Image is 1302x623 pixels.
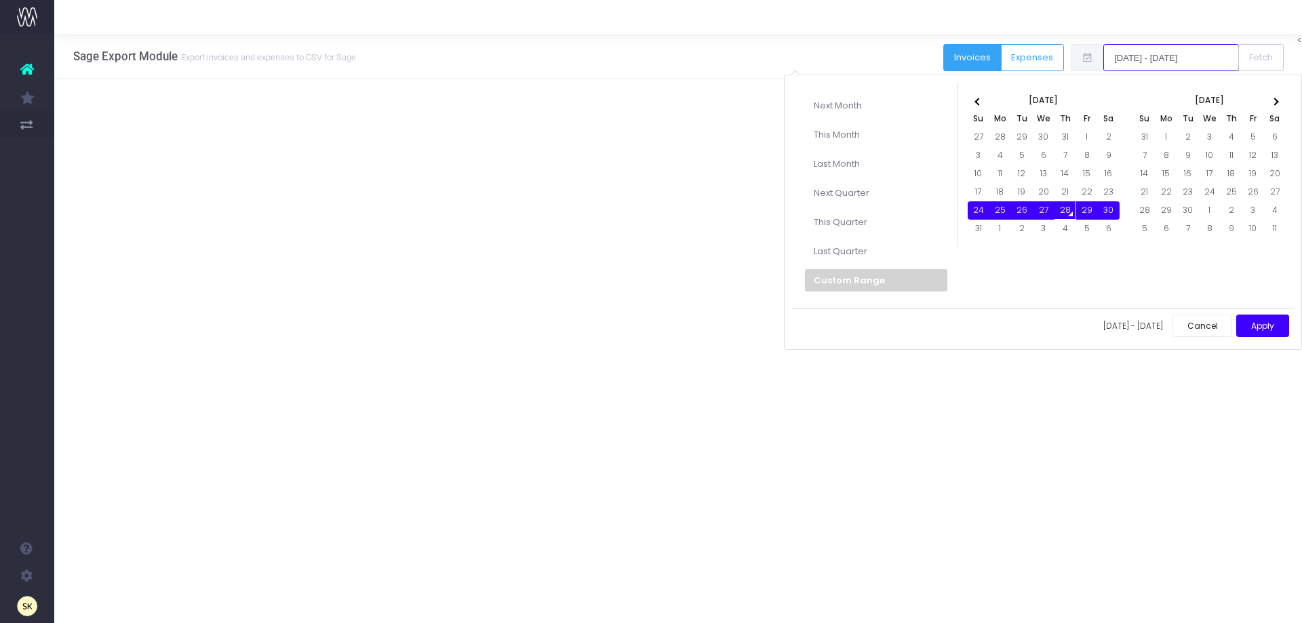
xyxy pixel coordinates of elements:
[1134,201,1156,220] td: 28
[1242,165,1264,183] td: 19
[1199,220,1221,238] td: 8
[1134,110,1156,128] th: Su
[17,596,37,616] img: images/default_profile_image.png
[1103,322,1168,330] span: [DATE] - [DATE]
[1098,220,1120,238] td: 6
[1076,146,1098,165] td: 8
[1054,110,1076,128] th: Th
[1156,220,1177,238] td: 6
[1264,146,1286,165] td: 13
[1177,128,1199,146] td: 2
[1264,110,1286,128] th: Sa
[1098,146,1120,165] td: 9
[805,94,947,117] li: Next Month
[1242,201,1264,220] td: 3
[1134,220,1156,238] td: 5
[1221,146,1242,165] td: 11
[989,110,1011,128] th: Mo
[1011,128,1033,146] td: 29
[1001,44,1065,71] button: Expenses
[73,49,356,63] h3: Sage Export Module
[1242,183,1264,201] td: 26
[989,146,1011,165] td: 4
[968,146,989,165] td: 3
[1172,315,1233,337] button: Cancel
[1054,201,1076,220] td: 28
[1236,315,1289,337] button: Apply
[1156,128,1177,146] td: 1
[1264,201,1286,220] td: 4
[968,183,989,201] td: 17
[968,220,989,238] td: 31
[1156,183,1177,201] td: 22
[1033,128,1054,146] td: 30
[1134,165,1156,183] td: 14
[1011,201,1033,220] td: 26
[1134,128,1156,146] td: 31
[968,201,989,220] td: 24
[805,182,947,204] li: Next Quarter
[805,240,947,262] li: Last Quarter
[1054,146,1076,165] td: 7
[1033,201,1054,220] td: 27
[805,123,947,146] li: This Month
[989,220,1011,238] td: 1
[1134,146,1156,165] td: 7
[1264,128,1286,146] td: 6
[1098,165,1120,183] td: 16
[1134,183,1156,201] td: 21
[1098,128,1120,146] td: 2
[1177,146,1199,165] td: 9
[1221,110,1242,128] th: Th
[1011,183,1033,201] td: 19
[989,128,1011,146] td: 28
[1156,165,1177,183] td: 15
[1242,110,1264,128] th: Fr
[1098,110,1120,128] th: Sa
[1221,220,1242,238] td: 9
[1156,201,1177,220] td: 29
[989,183,1011,201] td: 18
[968,165,989,183] td: 10
[1103,44,1239,71] input: Select date range
[1156,92,1264,110] th: [DATE]
[805,153,947,175] li: Last Month
[1238,44,1284,71] button: Fetch
[1033,220,1054,238] td: 3
[1221,165,1242,183] td: 18
[1156,146,1177,165] td: 8
[1242,128,1264,146] td: 5
[1076,201,1098,220] td: 29
[989,165,1011,183] td: 11
[178,49,356,63] small: Export invoices and expenses to CSV for Sage
[1177,220,1199,238] td: 7
[1199,146,1221,165] td: 10
[1242,220,1264,238] td: 10
[1156,110,1177,128] th: Mo
[1033,110,1054,128] th: We
[1177,183,1199,201] td: 23
[1199,110,1221,128] th: We
[1076,128,1098,146] td: 1
[943,44,1002,71] button: Invoices
[1221,183,1242,201] td: 25
[1033,165,1054,183] td: 13
[1011,165,1033,183] td: 12
[1054,165,1076,183] td: 14
[1054,128,1076,146] td: 31
[989,92,1098,110] th: [DATE]
[1098,183,1120,201] td: 23
[1033,183,1054,201] td: 20
[1221,128,1242,146] td: 4
[1264,165,1286,183] td: 20
[1054,220,1076,238] td: 4
[1221,201,1242,220] td: 2
[1199,183,1221,201] td: 24
[968,128,989,146] td: 27
[1177,165,1199,183] td: 16
[989,201,1011,220] td: 25
[943,44,1065,75] div: Button group
[1199,201,1221,220] td: 1
[1242,146,1264,165] td: 12
[1098,201,1120,220] td: 30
